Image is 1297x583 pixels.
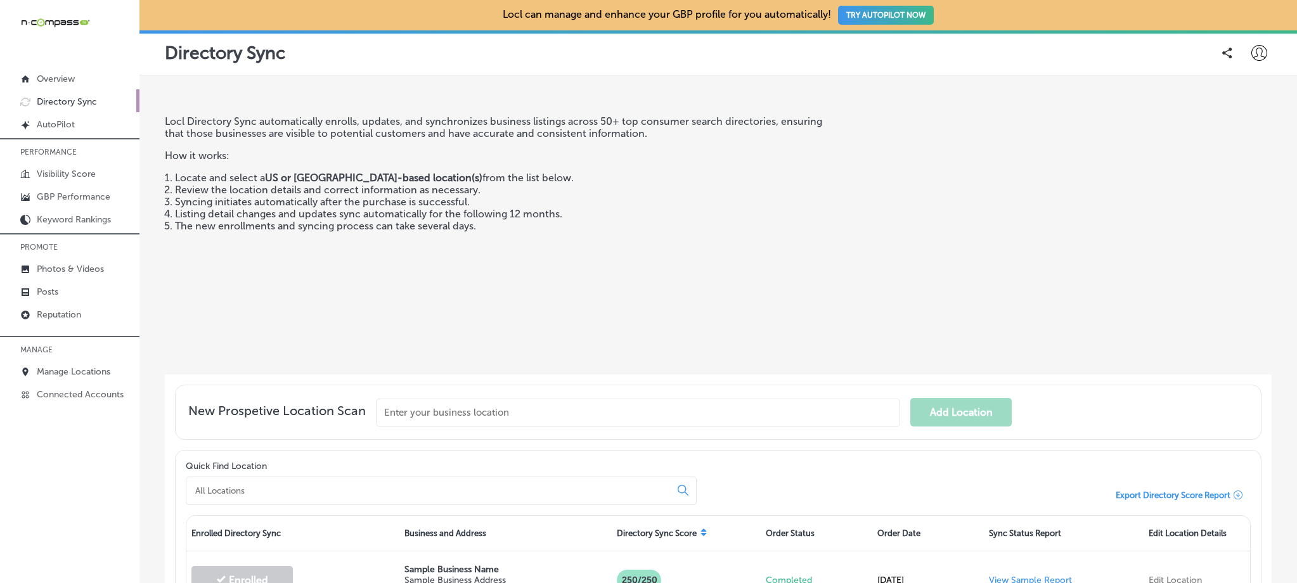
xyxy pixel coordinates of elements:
[165,42,285,63] p: Directory Sync
[612,516,761,551] div: Directory Sync Score
[37,286,58,297] p: Posts
[37,214,111,225] p: Keyword Rankings
[984,516,1144,551] div: Sync Status Report
[376,399,900,426] input: Enter your business location
[37,74,75,84] p: Overview
[872,516,984,551] div: Order Date
[37,191,110,202] p: GBP Performance
[20,16,90,29] img: 660ab0bf-5cc7-4cb8-ba1c-48b5ae0f18e60NCTV_CLogo_TV_Black_-500x88.png
[175,208,823,220] li: Listing detail changes and updates sync automatically for the following 12 months.
[265,172,482,184] strong: US or [GEOGRAPHIC_DATA]-based location(s)
[194,485,668,496] input: All Locations
[833,115,1272,362] iframe: Locl: Directory Sync Overview
[37,366,110,377] p: Manage Locations
[761,516,872,551] div: Order Status
[175,184,823,196] li: Review the location details and correct information as necessary.
[1116,490,1230,500] span: Export Directory Score Report
[404,564,607,575] p: Sample Business Name
[910,398,1012,426] button: Add Location
[186,461,267,471] label: Quick Find Location
[37,119,75,130] p: AutoPilot
[1144,516,1250,551] div: Edit Location Details
[37,389,124,400] p: Connected Accounts
[37,96,97,107] p: Directory Sync
[175,196,823,208] li: Syncing initiates automatically after the purchase is successful.
[175,172,823,184] li: Locate and select a from the list below.
[37,309,81,320] p: Reputation
[175,220,823,232] li: The new enrollments and syncing process can take several days.
[165,139,823,162] p: How it works:
[165,115,823,139] p: Locl Directory Sync automatically enrolls, updates, and synchronizes business listings across 50+...
[399,516,612,551] div: Business and Address
[838,6,934,25] button: TRY AUTOPILOT NOW
[188,403,366,426] span: New Prospetive Location Scan
[37,264,104,274] p: Photos & Videos
[186,516,399,551] div: Enrolled Directory Sync
[37,169,96,179] p: Visibility Score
